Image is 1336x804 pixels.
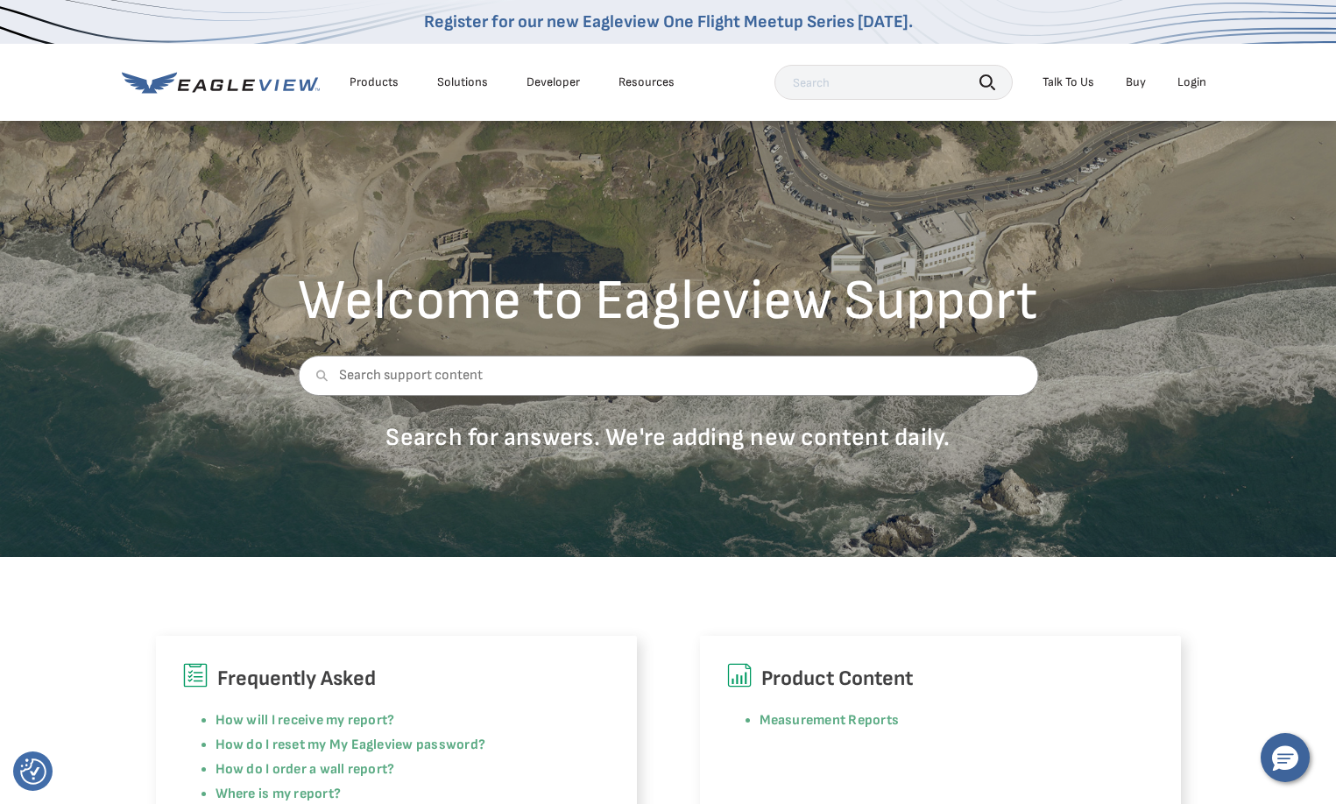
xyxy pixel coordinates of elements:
a: How do I order a wall report? [216,761,395,778]
div: Talk To Us [1043,74,1094,90]
a: Where is my report? [216,786,342,802]
a: Register for our new Eagleview One Flight Meetup Series [DATE]. [424,11,913,32]
div: Login [1177,74,1206,90]
a: Buy [1126,74,1146,90]
h6: Frequently Asked [182,662,611,695]
h6: Product Content [726,662,1155,695]
h2: Welcome to Eagleview Support [298,273,1038,329]
div: Products [350,74,399,90]
p: Search for answers. We're adding new content daily. [298,422,1038,453]
input: Search support content [298,356,1038,396]
button: Consent Preferences [20,758,46,785]
input: Search [774,65,1013,100]
img: Revisit consent button [20,758,46,785]
a: How do I reset my My Eagleview password? [216,737,486,753]
a: Measurement Reports [760,712,900,729]
button: Hello, have a question? Let’s chat. [1261,733,1310,782]
div: Solutions [437,74,488,90]
div: Resources [619,74,675,90]
a: How will I receive my report? [216,712,395,729]
a: Developer [527,74,580,90]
